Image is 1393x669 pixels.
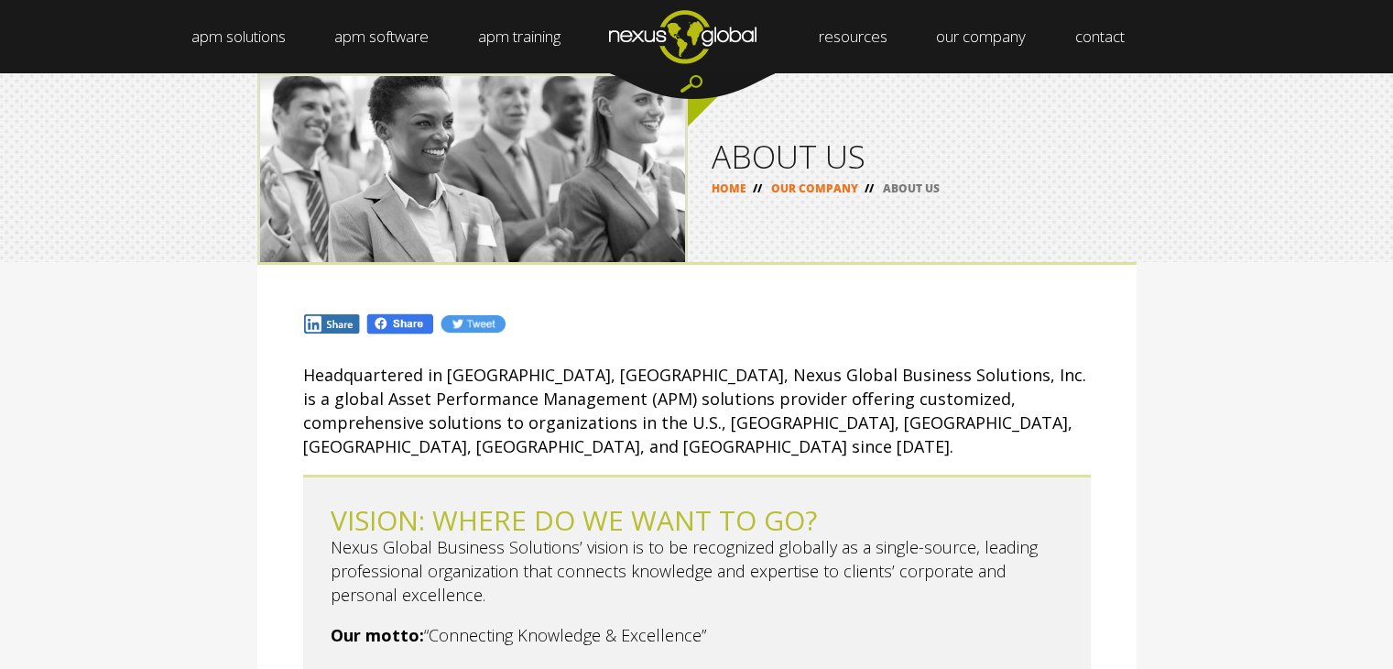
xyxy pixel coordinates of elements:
[712,181,746,196] a: HOME
[440,313,506,334] img: Tw.jpg
[331,624,424,646] strong: Our motto:
[303,313,362,334] img: In.jpg
[303,363,1091,458] p: Headquartered in [GEOGRAPHIC_DATA], [GEOGRAPHIC_DATA], Nexus Global Business Solutions, Inc. is a...
[331,505,1063,535] h2: VISION: WHERE DO WE WANT TO GO?
[331,623,1063,647] p: “Connecting Knowledge & Excellence”
[712,140,1113,172] h1: ABOUT US
[858,181,880,196] span: //
[746,181,768,196] span: //
[771,181,858,196] a: OUR COMPANY
[365,313,435,335] img: Fb.png
[331,535,1063,607] p: Nexus Global Business Solutions’ vision is to be recognized globally as a single-source, leading ...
